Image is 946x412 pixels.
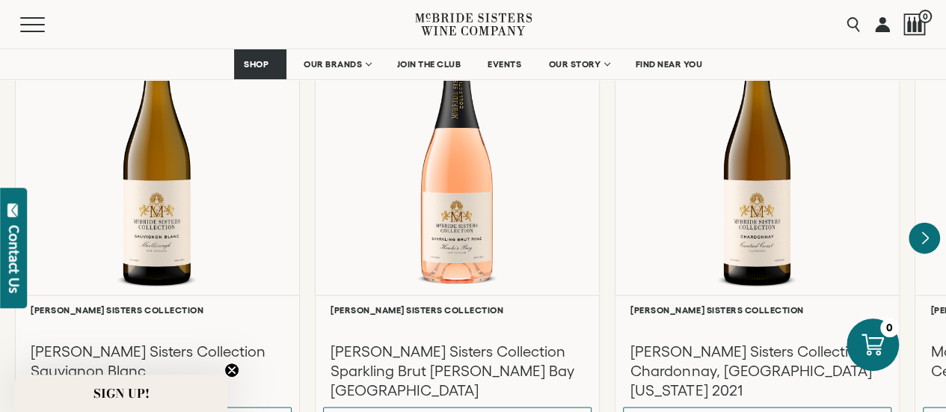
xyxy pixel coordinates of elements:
[636,59,703,70] span: FIND NEAR YOU
[15,375,227,412] div: SIGN UP!Close teaser
[31,304,284,314] h6: [PERSON_NAME] Sisters Collection
[478,49,531,79] a: EVENTS
[331,341,584,399] h3: [PERSON_NAME] Sisters Collection Sparkling Brut [PERSON_NAME] Bay [GEOGRAPHIC_DATA]
[7,225,22,293] div: Contact Us
[304,59,362,70] span: OUR BRANDS
[630,341,884,399] h3: [PERSON_NAME] Sisters Collection Chardonnay, [GEOGRAPHIC_DATA][US_STATE] 2021
[626,49,713,79] a: FIND NEAR YOU
[909,223,940,254] button: Next
[548,59,601,70] span: OUR STORY
[331,304,584,314] h6: [PERSON_NAME] Sisters Collection
[630,304,884,314] h6: [PERSON_NAME] Sisters Collection
[880,319,899,337] div: 0
[224,363,239,378] button: Close teaser
[244,59,269,70] span: SHOP
[918,10,932,23] span: 0
[387,49,471,79] a: JOIN THE CLUB
[234,49,286,79] a: SHOP
[488,59,521,70] span: EVENTS
[20,17,74,32] button: Mobile Menu Trigger
[294,49,380,79] a: OUR BRANDS
[93,384,150,402] span: SIGN UP!
[538,49,618,79] a: OUR STORY
[397,59,461,70] span: JOIN THE CLUB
